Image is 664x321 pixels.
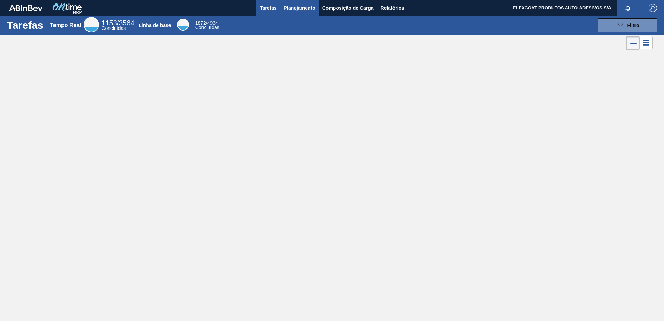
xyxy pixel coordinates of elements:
div: Tempo Real [50,22,81,28]
span: Relatórios [381,4,404,12]
span: / [101,19,134,27]
img: Logout [649,4,657,12]
span: Filtro [627,23,639,28]
span: / [195,20,218,26]
div: Linha de base [139,23,171,28]
span: 1153 [101,19,117,27]
font: 4934 [207,20,218,26]
span: Planejamento [284,4,315,12]
div: Real Time [84,17,99,32]
div: Base Line [195,21,219,30]
button: Filtro [598,18,657,32]
div: Real Time [101,20,134,31]
span: Concluídas [195,25,219,30]
button: Notificações [617,3,639,13]
h1: Tarefas [7,21,43,29]
span: 1872 [195,20,206,26]
font: 3564 [119,19,134,27]
div: Visão em Lista [626,36,640,50]
img: TNhmsLtSVTkK8tSr43FrP2fwEKptu5GPRR3wAAAABJRU5ErkJggg== [9,5,42,11]
span: Concluídas [101,25,126,31]
div: Base Line [177,19,189,31]
div: Visão em Cards [640,36,653,50]
span: Tarefas [260,4,277,12]
span: Composição de Carga [322,4,374,12]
